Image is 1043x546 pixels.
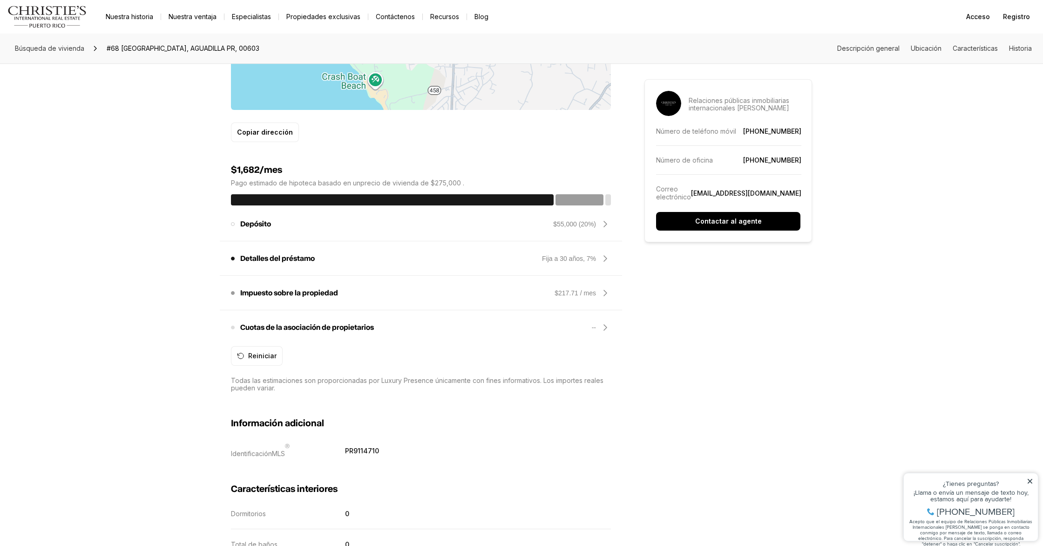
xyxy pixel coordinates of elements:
[11,59,134,88] font: Acepto que el equipo de Relaciones Públicas Inmobiliarias Internacionales [PERSON_NAME] se ponga ...
[656,156,713,164] font: Número de oficina
[15,44,84,52] font: Búsqueda de vivienda
[161,10,224,23] a: Nuestra ventaja
[240,220,271,228] font: Depósito
[240,255,315,262] font: Detalles del préstamo
[542,255,596,262] font: Fija a 30 años, 7%
[837,44,900,52] a: Saltar a: Descripción general
[911,44,941,52] a: Saltar a: Ubicación
[285,443,290,449] font: Ⓡ
[11,41,88,56] a: Búsqueda de vivienda
[837,44,900,52] font: Descripción general
[691,189,801,197] a: [EMAIL_ADDRESS][DOMAIN_NAME]
[231,316,611,339] div: Cuotas de la asociación de propietarios--
[224,10,278,23] a: Especialistas
[15,28,130,44] font: ¡Llama o envía un mensaje de texto hoy, estamos aquí para ayudarte!
[279,10,368,23] a: Propiedades exclusivas
[231,485,338,494] font: Características interiores
[1003,13,1030,20] font: Registro
[345,510,349,518] font: 0
[743,127,801,135] a: [PHONE_NUMBER]
[272,450,285,457] font: MLS
[248,352,277,360] font: Reiniciar
[656,185,691,201] font: Correo electrónico
[231,510,266,518] font: Dormitorios
[360,179,429,187] font: precio de vivienda de
[98,10,161,23] a: Nuestra historia
[656,127,736,135] font: Número de teléfono móvil
[953,44,998,52] font: Características
[231,346,283,366] button: Reiniciar
[345,447,379,455] font: PR9114710
[231,179,360,187] font: Pago estimado de hipoteca basado en un
[911,44,941,52] font: Ubicación
[237,128,293,136] font: Copiar dirección
[656,212,800,231] button: Contactar al agente
[240,289,338,297] font: Impuesto sobre la propiedad
[231,247,611,270] div: Detalles del préstamoFija a 30 años, 7%
[430,13,459,20] font: Recursos
[7,6,87,28] img: logo
[232,13,271,20] font: Especialistas
[368,10,422,23] button: Contáctenos
[997,7,1036,26] button: Registro
[240,324,374,331] font: Cuotas de la asociación de propietarios
[231,213,611,235] div: Depósito$55,000 (20%)
[106,13,153,20] font: Nuestra historia
[44,20,100,29] font: ¿Tienes preguntas?
[474,13,488,20] font: Blog
[286,13,360,20] font: Propiedades exclusivas
[743,156,801,164] a: [PHONE_NUMBER]
[966,13,990,20] font: Acceso
[837,45,1032,52] nav: Menú de la sección de la página
[961,7,996,26] button: Acceso
[555,289,596,297] font: $217.71 / mes
[553,220,596,228] font: $55,000 (20%)
[695,217,762,225] font: Contactar al agente
[376,13,415,20] font: Contáctenos
[231,419,324,428] font: Información adicional
[107,44,259,52] font: #68 [GEOGRAPHIC_DATA], AGUADILLA PR, 00603
[231,450,272,457] font: Identificación
[38,45,116,59] font: [PHONE_NUMBER]
[1009,44,1032,52] font: Historia
[689,96,789,112] font: Relaciones públicas inmobiliarias internacionales [PERSON_NAME]
[1009,44,1032,52] a: Saltar a: Historial
[231,165,282,175] font: $1,682/mes
[467,10,496,23] a: Blog
[953,44,998,52] a: Saltar a: Características
[231,376,603,392] font: Todas las estimaciones son proporcionadas por Luxury Presence únicamente con fines informativos. ...
[423,10,467,23] a: Recursos
[231,123,299,142] button: Copiar dirección
[592,324,596,331] font: --
[169,13,217,20] font: Nuestra ventaja
[431,179,464,187] font: $275,000 .
[231,282,611,304] div: Impuesto sobre la propiedad$217.71 / mes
